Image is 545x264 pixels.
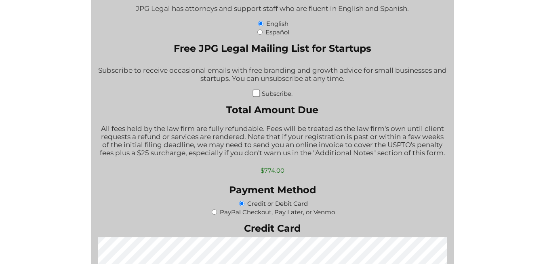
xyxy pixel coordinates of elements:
label: Credit or Debit Card [247,200,308,207]
label: Total Amount Due [97,104,447,116]
legend: Payment Method [229,184,316,196]
label: Subscribe. [262,90,292,97]
label: Español [265,28,289,36]
div: All fees held by the law firm are fully refundable. Fees will be treated as the law firm's own un... [97,119,447,163]
label: English [266,20,288,27]
label: Credit Card [97,222,447,234]
div: Subscribe to receive occasional emails with free branding and growth advice for small businesses ... [97,61,447,89]
legend: Free JPG Legal Mailing List for Startups [174,42,371,54]
label: PayPal Checkout, Pay Later, or Venmo [220,208,335,216]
